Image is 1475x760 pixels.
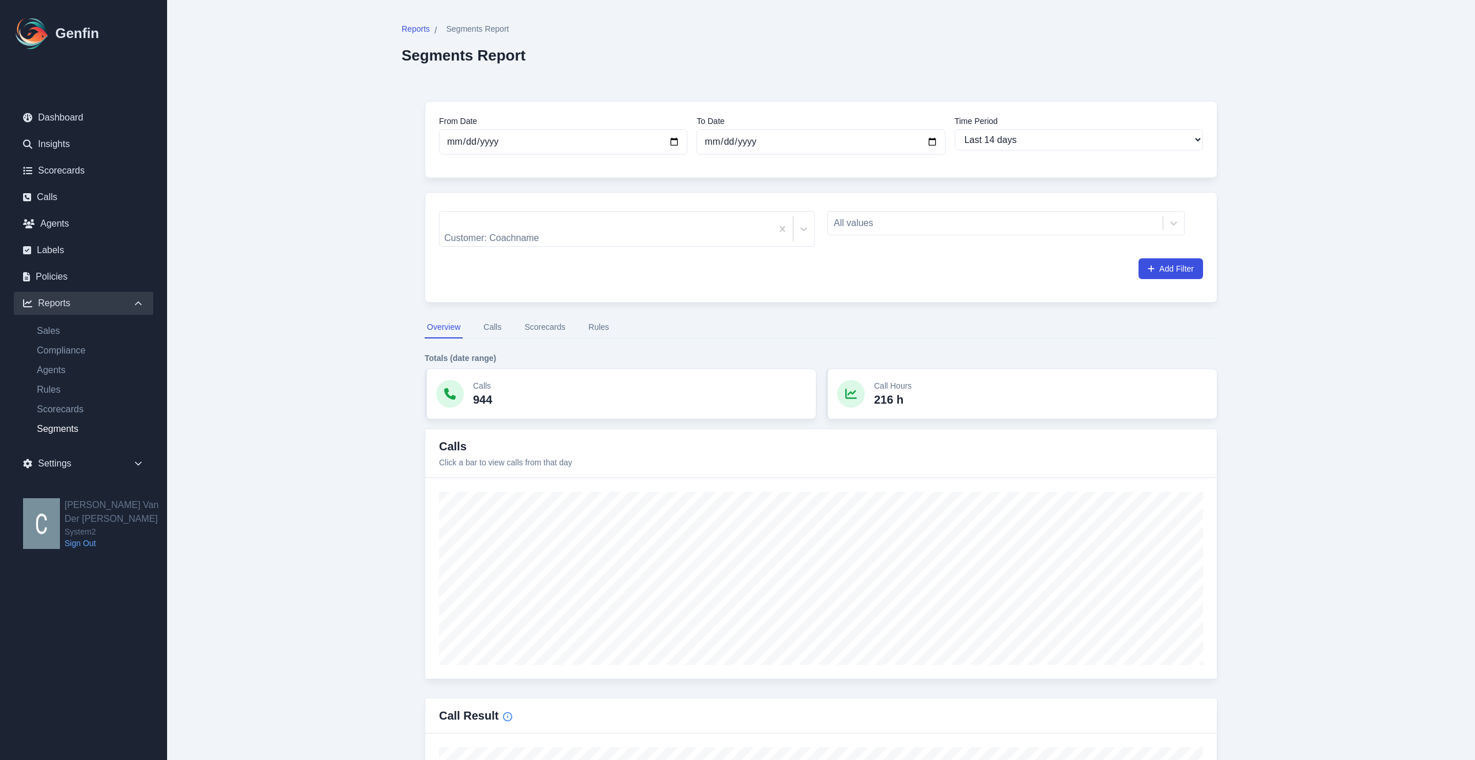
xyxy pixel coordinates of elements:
span: / [434,24,437,37]
a: Agents [14,212,153,235]
span: Reports [402,23,430,35]
button: Add Filter [1139,258,1203,279]
p: 944 [473,392,492,408]
p: Click a bar to view calls from that day [439,457,572,468]
h2: [PERSON_NAME] Van Der [PERSON_NAME] [65,498,167,526]
h3: Call Result [439,708,512,724]
p: Call Hours [874,380,912,392]
a: Rules [28,383,153,397]
button: Calls [481,317,504,338]
img: Cameron Van Der Valk [23,498,60,549]
a: Calls [14,186,153,209]
a: Policies [14,265,153,288]
label: From Date [439,115,687,127]
a: Compliance [28,344,153,358]
a: Dashboard [14,106,153,129]
div: Reports [14,292,153,315]
a: Reports [402,23,430,37]
a: Sales [28,324,153,338]
p: 216 h [874,392,912,408]
h4: Totals (date range) [425,352,1217,364]
h1: Genfin [55,24,99,43]
div: Customer: Coachname [444,231,653,245]
span: Segments Report [446,23,509,35]
label: To Date [697,115,945,127]
button: Scorecards [522,317,568,338]
span: Info [503,712,512,721]
a: Scorecards [28,402,153,416]
div: Settings [14,452,153,475]
label: Time Period [955,115,1203,127]
a: Sign Out [65,537,167,549]
p: Calls [473,380,492,392]
h2: Segments Report [402,47,525,64]
button: Rules [586,317,611,338]
span: System2 [65,526,167,537]
a: Labels [14,239,153,262]
img: Logo [14,15,51,52]
button: Overview [425,317,463,338]
a: Segments [28,422,153,436]
a: Agents [28,363,153,377]
h3: Calls [439,438,572,454]
a: Scorecards [14,159,153,182]
a: Insights [14,133,153,156]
